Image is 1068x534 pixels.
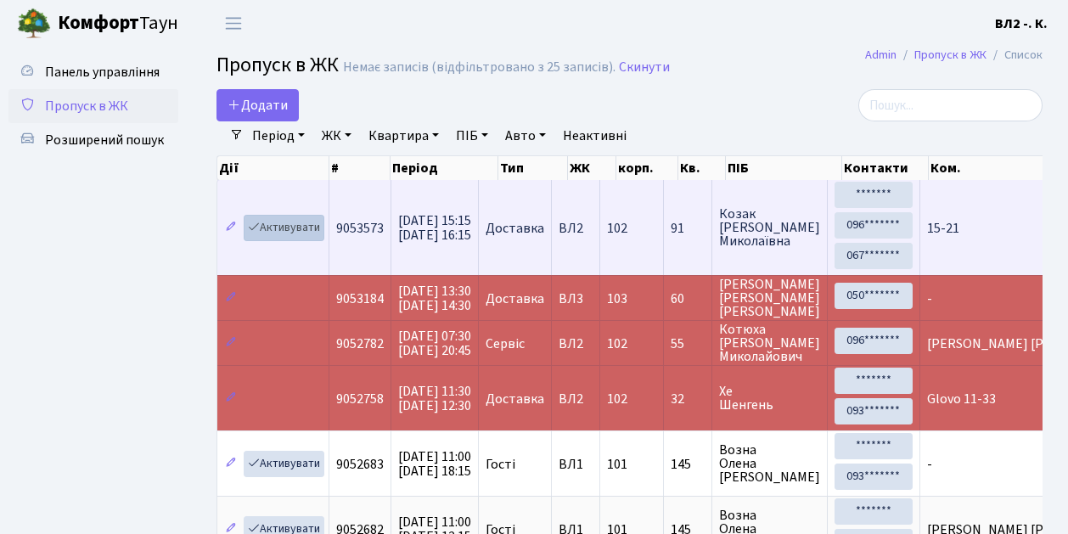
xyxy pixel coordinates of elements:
[336,219,384,238] span: 9053573
[671,292,705,306] span: 60
[398,327,471,360] span: [DATE] 07:30 [DATE] 20:45
[8,55,178,89] a: Панель управління
[719,385,820,412] span: Хе Шенгень
[607,390,627,408] span: 102
[58,9,178,38] span: Таун
[58,9,139,37] b: Комфорт
[671,392,705,406] span: 32
[498,121,553,150] a: Авто
[607,289,627,308] span: 103
[556,121,633,150] a: Неактивні
[212,9,255,37] button: Переключити навігацію
[719,207,820,248] span: Козак [PERSON_NAME] Миколаївна
[244,215,324,241] a: Активувати
[336,334,384,353] span: 9052782
[398,447,471,481] span: [DATE] 11:00 [DATE] 18:15
[8,89,178,123] a: Пропуск в ЖК
[45,97,128,115] span: Пропуск в ЖК
[216,89,299,121] a: Додати
[45,63,160,82] span: Панель управління
[343,59,616,76] div: Немає записів (відфільтровано з 25 записів).
[315,121,358,150] a: ЖК
[486,222,544,235] span: Доставка
[336,455,384,474] span: 9052683
[559,337,593,351] span: ВЛ2
[486,458,515,471] span: Гості
[228,96,288,115] span: Додати
[217,156,329,180] th: Дії
[671,222,705,235] span: 91
[840,37,1068,73] nav: breadcrumb
[486,337,525,351] span: Сервіс
[995,14,1048,34] a: ВЛ2 -. К.
[559,292,593,306] span: ВЛ3
[245,121,312,150] a: Період
[927,289,932,308] span: -
[398,282,471,315] span: [DATE] 13:30 [DATE] 14:30
[671,337,705,351] span: 55
[865,46,897,64] a: Admin
[486,292,544,306] span: Доставка
[398,382,471,415] span: [DATE] 11:30 [DATE] 12:30
[17,7,51,41] img: logo.png
[568,156,616,180] th: ЖК
[398,211,471,245] span: [DATE] 15:15 [DATE] 16:15
[336,390,384,408] span: 9052758
[216,50,339,80] span: Пропуск в ЖК
[45,131,164,149] span: Розширений пошук
[336,289,384,308] span: 9053184
[927,390,996,408] span: Glovo 11-33
[616,156,678,180] th: корп.
[607,455,627,474] span: 101
[329,156,391,180] th: #
[678,156,726,180] th: Кв.
[719,443,820,484] span: Возна Олена [PERSON_NAME]
[842,156,929,180] th: Контакти
[607,219,627,238] span: 102
[559,392,593,406] span: ВЛ2
[449,121,495,150] a: ПІБ
[927,455,932,474] span: -
[619,59,670,76] a: Скинути
[244,451,324,477] a: Активувати
[559,222,593,235] span: ВЛ2
[607,334,627,353] span: 102
[726,156,842,180] th: ПІБ
[986,46,1043,65] li: Список
[927,219,959,238] span: 15-21
[671,458,705,471] span: 145
[995,14,1048,33] b: ВЛ2 -. К.
[719,278,820,318] span: [PERSON_NAME] [PERSON_NAME] [PERSON_NAME]
[559,458,593,471] span: ВЛ1
[914,46,986,64] a: Пропуск в ЖК
[486,392,544,406] span: Доставка
[362,121,446,150] a: Квартира
[391,156,498,180] th: Період
[858,89,1043,121] input: Пошук...
[8,123,178,157] a: Розширений пошук
[498,156,568,180] th: Тип
[719,323,820,363] span: Котюха [PERSON_NAME] Миколайович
